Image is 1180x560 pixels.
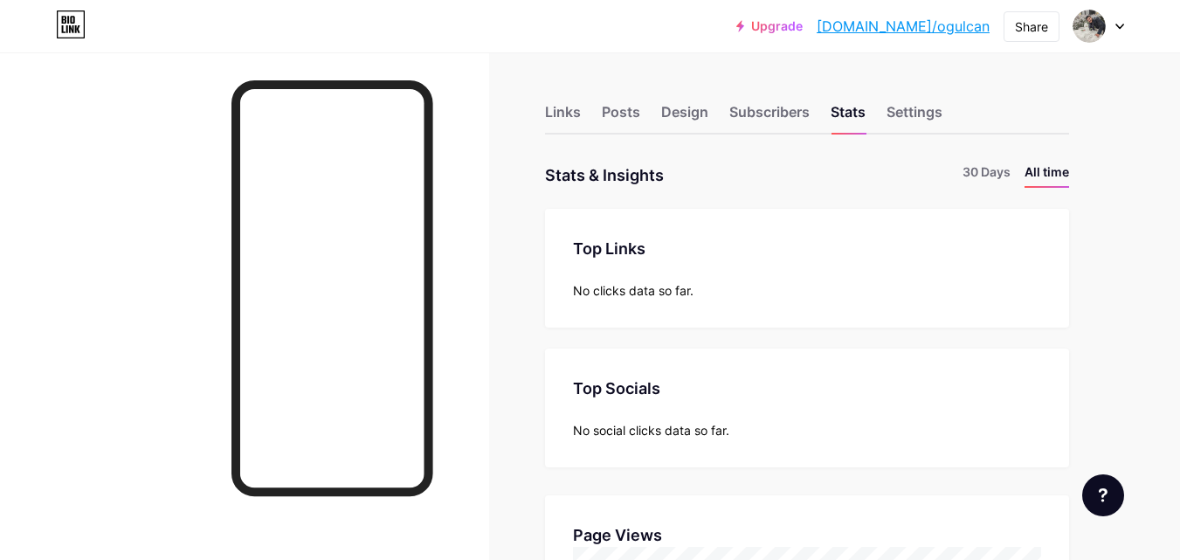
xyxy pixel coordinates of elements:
[545,101,581,133] div: Links
[545,162,664,188] div: Stats & Insights
[736,19,803,33] a: Upgrade
[887,101,942,133] div: Settings
[817,16,990,37] a: [DOMAIN_NAME]/ogulcan
[1025,162,1069,188] li: All time
[602,101,640,133] div: Posts
[573,421,1041,439] div: No social clicks data so far.
[573,281,1041,300] div: No clicks data so far.
[831,101,866,133] div: Stats
[573,377,1041,400] div: Top Socials
[1073,10,1106,43] img: ogulcan
[661,101,708,133] div: Design
[1015,17,1048,36] div: Share
[729,101,810,133] div: Subscribers
[573,523,1041,547] div: Page Views
[963,162,1011,188] li: 30 Days
[573,237,1041,260] div: Top Links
